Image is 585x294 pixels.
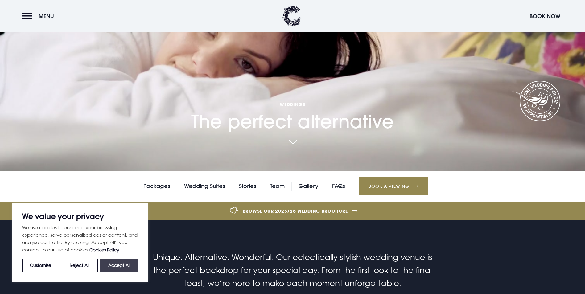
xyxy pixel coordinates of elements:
[239,182,256,191] a: Stories
[526,10,563,23] button: Book Now
[143,182,170,191] a: Packages
[282,6,301,26] img: Clandeboye Lodge
[22,213,138,220] p: We value your privacy
[89,247,119,252] a: Cookies Policy
[270,182,285,191] a: Team
[22,259,59,272] button: Customise
[100,259,138,272] button: Accept All
[39,13,54,20] span: Menu
[12,203,148,282] div: We value your privacy
[299,182,318,191] a: Gallery
[191,101,394,107] span: Weddings
[191,65,394,133] h1: The perfect alternative
[184,182,225,191] a: Wedding Suites
[332,182,345,191] a: FAQs
[359,177,428,195] a: Book a Viewing
[146,251,439,290] p: Unique. Alternative. Wonderful. Our eclectically stylish wedding venue is the perfect backdrop fo...
[22,10,57,23] button: Menu
[22,224,138,254] p: We use cookies to enhance your browsing experience, serve personalised ads or content, and analys...
[62,259,97,272] button: Reject All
